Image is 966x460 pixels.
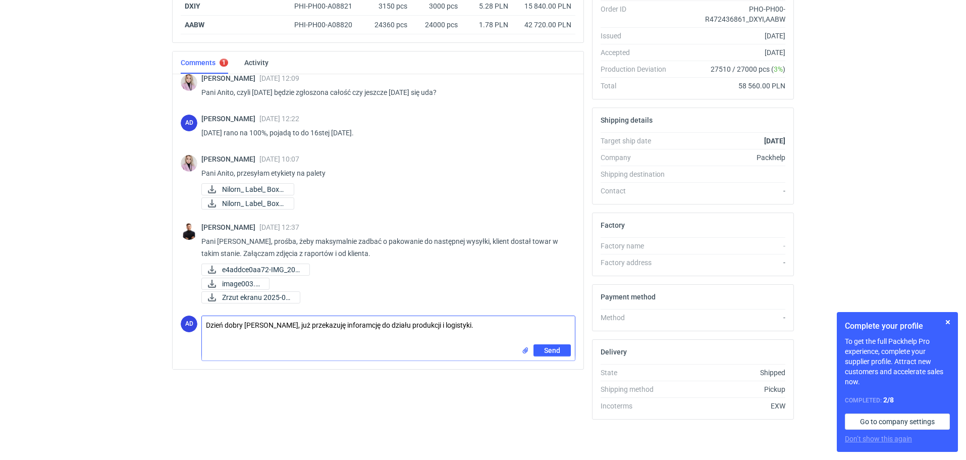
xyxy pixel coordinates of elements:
[774,65,783,73] span: 3%
[201,127,567,139] p: [DATE] rano na 100%, pojadą to do 16stej [DATE].
[601,31,674,41] div: Issued
[764,137,785,145] strong: [DATE]
[674,47,785,58] div: [DATE]
[845,414,950,430] a: Go to company settings
[601,64,674,74] div: Production Deviation
[601,47,674,58] div: Accepted
[259,74,299,82] span: [DATE] 12:09
[181,155,197,172] img: Klaudia Wiśniewska
[601,368,674,378] div: State
[674,241,785,251] div: -
[181,316,197,332] div: Anita Dolczewska
[674,384,785,394] div: Pickup
[674,368,785,378] div: Shipped
[601,241,674,251] div: Factory name
[674,401,785,411] div: EXW
[601,186,674,196] div: Contact
[181,115,197,131] figcaption: AD
[259,155,299,163] span: [DATE] 10:07
[201,155,259,163] span: [PERSON_NAME]
[201,86,567,98] p: Pani Anito, czyli [DATE] będzie zgłoszona całość czy jeszcze [DATE] się uda?
[674,81,785,91] div: 58 560.00 PLN
[201,197,294,210] button: Nilorn_ Label_ Box_ ...
[533,344,571,356] button: Send
[544,347,560,354] span: Send
[466,20,508,30] div: 1.78 PLN
[259,115,299,123] span: [DATE] 12:22
[201,197,294,210] div: Nilorn_ Label_ Box_ Craft_6005.xlsx
[601,152,674,163] div: Company
[674,313,785,323] div: -
[201,264,302,276] div: e4addce0aa72-IMG_20250805_075046.jpg
[201,235,567,260] p: Pani [PERSON_NAME], prośba, żeby maksymalnie zadbać o pakowanie do następnej wysyłki, klient dost...
[601,169,674,179] div: Shipping destination
[516,20,571,30] div: 42 720.00 PLN
[201,167,567,179] p: Pani Anito, przesyłam etykiety na palety
[601,401,674,411] div: Incoterms
[601,384,674,394] div: Shipping method
[201,183,294,195] div: Nilorn_ Label_ Box_ Craft_6001_v2.xlsx
[601,81,674,91] div: Total
[845,434,912,444] button: Don’t show this again
[845,395,950,405] div: Completed:
[202,316,575,344] textarea: Dzień dobry [PERSON_NAME], już przekazuję inforamcję do działu produkcji i logistyki.
[222,264,301,275] span: e4addce0aa72-IMG_202...
[201,291,300,303] div: Zrzut ekranu 2025-08-19 o 12.27.28.png
[601,221,625,229] h2: Factory
[845,336,950,387] p: To get the full Packhelp Pro experience, complete your supplier profile. Attract new customers an...
[181,223,197,240] img: Tomasz Kubiak
[222,278,261,289] span: image003.jpg
[201,278,270,290] a: image003.jpg
[883,396,894,404] strong: 2 / 8
[411,16,462,34] div: 24000 pcs
[845,320,950,332] h1: Complete your profile
[601,258,674,268] div: Factory address
[222,184,286,195] span: Nilorn_ Label_ Box_ ...
[222,198,286,209] span: Nilorn_ Label_ Box_ ...
[601,4,674,24] div: Order ID
[601,136,674,146] div: Target ship date
[181,316,197,332] figcaption: AD
[601,116,653,124] h2: Shipping details
[601,348,627,356] h2: Delivery
[222,292,292,303] span: Zrzut ekranu 2025-08...
[259,223,299,231] span: [DATE] 12:37
[185,21,204,29] strong: AABW
[201,115,259,123] span: [PERSON_NAME]
[222,59,226,66] div: 1
[201,74,259,82] span: [PERSON_NAME]
[294,20,362,30] div: PHI-PH00-A08820
[181,74,197,91] img: Klaudia Wiśniewska
[942,316,954,328] button: Skip for now
[466,1,508,11] div: 5.28 PLN
[185,2,200,10] strong: DXIY
[516,1,571,11] div: 15 840.00 PLN
[711,64,785,74] span: 27510 / 27000 pcs ( )
[674,31,785,41] div: [DATE]
[674,258,785,268] div: -
[601,313,674,323] div: Method
[201,291,300,303] a: Zrzut ekranu 2025-08...
[674,152,785,163] div: Packhelp
[201,223,259,231] span: [PERSON_NAME]
[201,183,294,195] a: Nilorn_ Label_ Box_ ...
[181,52,228,74] a: Comments1
[366,16,411,34] div: 24360 pcs
[294,1,362,11] div: PHI-PH00-A08821
[601,293,656,301] h2: Payment method
[674,4,785,24] div: PHO-PH00-R472436861_DXYI,AABW
[181,115,197,131] div: Anita Dolczewska
[674,186,785,196] div: -
[201,264,310,276] a: e4addce0aa72-IMG_202...
[244,52,269,74] a: Activity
